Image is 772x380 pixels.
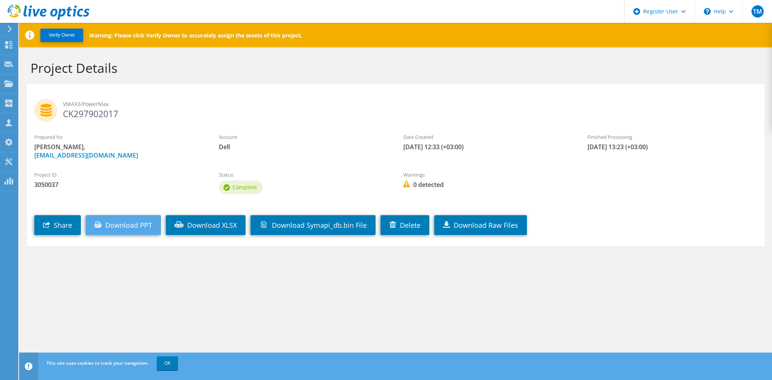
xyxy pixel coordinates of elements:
a: Download XLSX [166,215,246,235]
h1: Project Details [30,60,757,76]
span: This site uses cookies to track your navigation. [47,360,149,366]
span: Dell [219,143,388,151]
h2: CK297902017 [34,99,757,118]
span: TM [751,5,764,18]
span: [PERSON_NAME], [34,143,204,159]
label: Finished Processing [587,133,757,141]
span: Complete [233,184,257,191]
label: Warnings [403,171,572,179]
span: 0 detected [403,180,572,189]
a: Download PPT [86,215,161,235]
a: Share [34,215,81,235]
span: [DATE] 12:33 (+03:00) [403,143,572,151]
label: Date Created [403,133,572,141]
a: Download Raw Files [434,215,527,235]
label: Project ID [34,171,204,179]
label: Status [219,171,388,179]
span: VMAX3/PowerMax [63,100,757,108]
span: [DATE] 13:23 (+03:00) [587,143,757,151]
label: Prepared for [34,133,204,141]
a: Download Symapi_db.bin File [250,215,376,235]
button: Verify Owner [40,29,83,42]
span: 3050037 [34,180,204,189]
a: Delete [380,215,429,235]
label: Account [219,133,388,141]
a: [EMAIL_ADDRESS][DOMAIN_NAME] [34,151,138,159]
a: OK [157,356,178,370]
svg: \n [704,8,711,15]
p: Warning: Please click Verify Owner to accurately assign the assets of this project. [89,32,302,39]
